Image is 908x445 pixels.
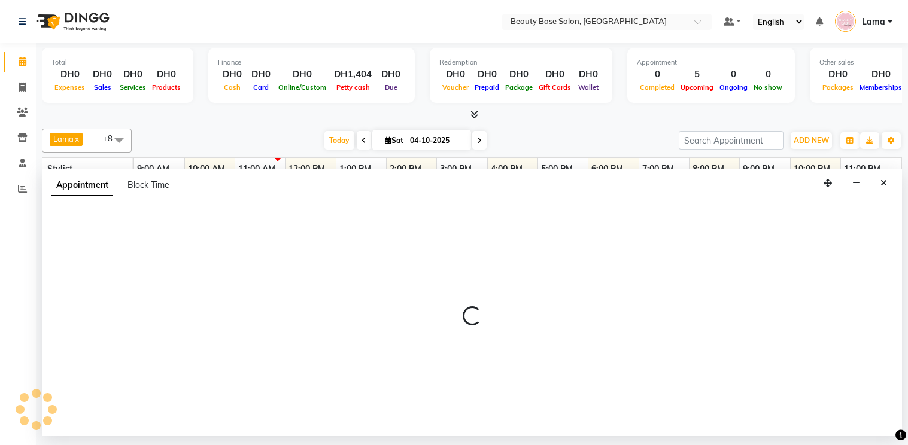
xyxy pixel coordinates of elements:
input: Search Appointment [679,131,784,150]
a: 2:00 PM [387,160,424,178]
span: Products [149,83,184,92]
div: DH0 [218,68,247,81]
img: logo [31,5,113,38]
div: 0 [716,68,751,81]
div: DH0 [857,68,905,81]
span: Packages [819,83,857,92]
a: 12:00 PM [286,160,328,178]
span: Services [117,83,149,92]
span: Prepaid [472,83,502,92]
div: Finance [218,57,405,68]
img: Lama [835,11,856,32]
button: Close [875,174,892,193]
a: 5:00 PM [538,160,576,178]
a: 11:00 PM [841,160,883,178]
input: 2025-10-04 [406,132,466,150]
div: DH1,404 [329,68,376,81]
span: Sales [91,83,114,92]
a: 10:00 AM [185,160,228,178]
span: Cash [221,83,244,92]
div: DH0 [51,68,88,81]
div: DH0 [439,68,472,81]
span: Due [382,83,400,92]
span: Gift Cards [536,83,574,92]
div: Redemption [439,57,603,68]
span: Memberships [857,83,905,92]
div: DH0 [275,68,329,81]
a: 4:00 PM [488,160,526,178]
div: DH0 [247,68,275,81]
div: DH0 [149,68,184,81]
span: Lama [53,134,74,144]
div: DH0 [376,68,405,81]
a: 9:00 PM [740,160,778,178]
a: x [74,134,79,144]
div: DH0 [574,68,603,81]
div: DH0 [117,68,149,81]
a: 7:00 PM [639,160,677,178]
span: Package [502,83,536,92]
div: Appointment [637,57,785,68]
span: Online/Custom [275,83,329,92]
span: Sat [382,136,406,145]
span: Lama [862,16,885,28]
span: No show [751,83,785,92]
a: 10:00 PM [791,160,833,178]
span: Upcoming [678,83,716,92]
span: Card [250,83,272,92]
span: Block Time [127,179,169,190]
span: ADD NEW [794,136,829,145]
div: DH0 [502,68,536,81]
div: Total [51,57,184,68]
span: Appointment [51,175,113,196]
div: 0 [751,68,785,81]
div: DH0 [819,68,857,81]
div: DH0 [536,68,574,81]
a: 8:00 PM [690,160,727,178]
span: Ongoing [716,83,751,92]
span: Petty cash [333,83,373,92]
a: 11:00 AM [235,160,278,178]
a: 9:00 AM [134,160,172,178]
a: 6:00 PM [588,160,626,178]
span: Completed [637,83,678,92]
div: DH0 [88,68,117,81]
div: DH0 [472,68,502,81]
span: Stylist [47,163,72,174]
span: Today [324,131,354,150]
span: Expenses [51,83,88,92]
div: 5 [678,68,716,81]
span: Wallet [575,83,602,92]
span: +8 [103,133,122,143]
span: Voucher [439,83,472,92]
a: 1:00 PM [336,160,374,178]
a: 3:00 PM [437,160,475,178]
div: 0 [637,68,678,81]
button: ADD NEW [791,132,832,149]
